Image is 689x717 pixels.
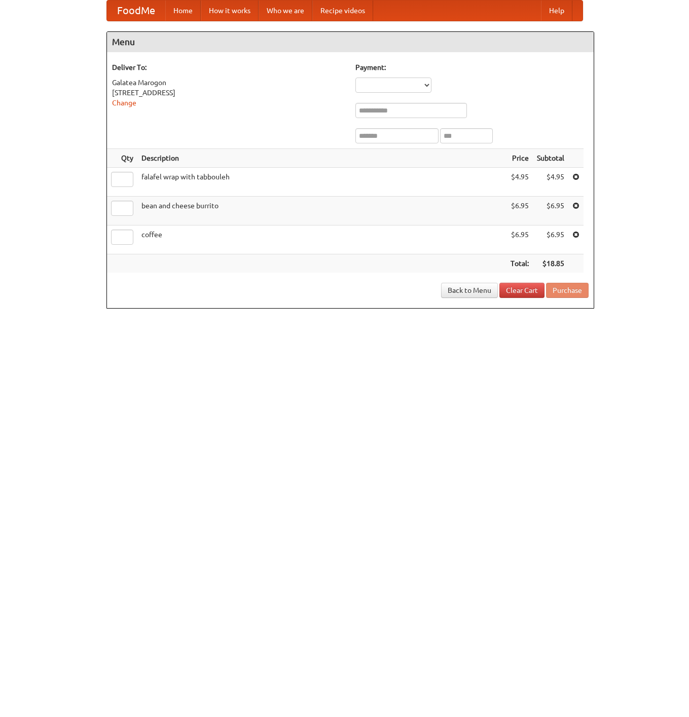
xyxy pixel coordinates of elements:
div: [STREET_ADDRESS] [112,88,345,98]
td: falafel wrap with tabbouleh [137,168,506,197]
th: Description [137,149,506,168]
button: Purchase [546,283,589,298]
td: $6.95 [533,225,568,254]
a: Back to Menu [441,283,498,298]
td: $4.95 [506,168,533,197]
th: Price [506,149,533,168]
a: Clear Cart [499,283,545,298]
th: $18.85 [533,254,568,273]
td: $6.95 [533,197,568,225]
h5: Deliver To: [112,62,345,72]
a: Recipe videos [312,1,373,21]
td: bean and cheese burrito [137,197,506,225]
h5: Payment: [355,62,589,72]
td: $6.95 [506,225,533,254]
td: $6.95 [506,197,533,225]
div: Galatea Marogon [112,78,345,88]
a: Change [112,99,136,107]
a: FoodMe [107,1,165,21]
a: Help [541,1,572,21]
td: coffee [137,225,506,254]
td: $4.95 [533,168,568,197]
th: Total: [506,254,533,273]
a: Home [165,1,201,21]
th: Subtotal [533,149,568,168]
a: How it works [201,1,259,21]
h4: Menu [107,32,594,52]
a: Who we are [259,1,312,21]
th: Qty [107,149,137,168]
